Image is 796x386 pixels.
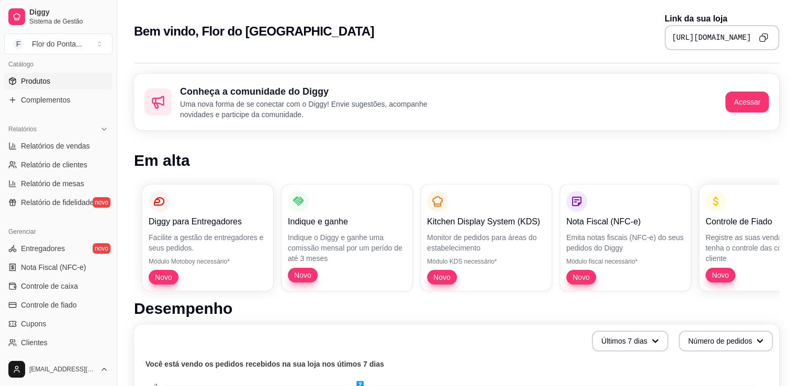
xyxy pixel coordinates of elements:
[134,23,374,40] h2: Bem vindo, Flor do [GEOGRAPHIC_DATA]
[32,39,82,49] div: Flor do Ponta ...
[149,215,267,228] p: Diggy para Entregadores
[21,141,90,151] span: Relatórios de vendas
[282,185,412,291] button: Indique e ganheIndique o Diggy e ganhe uma comissão mensal por um perído de até 3 mesesNovo
[592,331,668,351] button: Últimos 7 dias
[427,232,545,253] p: Monitor de pedidos para áreas do estabelecimento
[427,215,545,228] p: Kitchen Display System (KDS)
[568,272,594,282] span: Novo
[708,270,733,280] span: Novo
[755,29,772,46] button: Copy to clipboard
[21,95,70,105] span: Complementos
[4,297,113,313] a: Controle de fiado
[29,17,108,26] span: Sistema de Gestão
[4,156,113,173] a: Relatório de clientes
[145,360,384,368] text: Você está vendo os pedidos recebidos na sua loja nos útimos 7 dias
[4,4,113,29] a: DiggySistema de Gestão
[149,232,267,253] p: Facilite a gestão de entregadores e seus pedidos.
[566,232,685,253] p: Emita notas fiscais (NFC-e) do seus pedidos do Diggy
[421,185,552,291] button: Kitchen Display System (KDS)Monitor de pedidos para áreas do estabelecimentoMódulo KDS necessário...
[4,73,113,89] a: Produtos
[4,259,113,276] a: Nota Fiscal (NFC-e)
[566,257,685,266] p: Módulo fiscal necessário*
[134,151,779,170] h1: Em alta
[29,8,108,17] span: Diggy
[21,243,65,254] span: Entregadores
[4,194,113,211] a: Relatório de fidelidadenovo
[4,315,113,332] a: Cupons
[29,365,96,373] span: [EMAIL_ADDRESS][DOMAIN_NAME]
[725,92,769,112] button: Acessar
[151,272,176,282] span: Novo
[4,240,113,257] a: Entregadoresnovo
[21,197,94,208] span: Relatório de fidelidade
[672,32,751,43] pre: [URL][DOMAIN_NAME]
[560,185,691,291] button: Nota Fiscal (NFC-e)Emita notas fiscais (NFC-e) do seus pedidos do DiggyMódulo fiscal necessário*Novo
[429,272,455,282] span: Novo
[4,223,113,240] div: Gerenciar
[180,99,448,120] p: Uma nova forma de se conectar com o Diggy! Envie sugestões, acompanhe novidades e participe da co...
[180,84,448,99] h2: Conheça a comunidade do Diggy
[427,257,545,266] p: Módulo KDS necessário*
[149,257,267,266] p: Módulo Motoboy necessário*
[4,278,113,294] a: Controle de caixa
[288,215,406,228] p: Indique e ganhe
[21,319,46,329] span: Cupons
[4,92,113,108] a: Complementos
[21,76,50,86] span: Produtos
[4,357,113,382] button: [EMAIL_ADDRESS][DOMAIN_NAME]
[8,125,37,133] span: Relatórios
[142,185,273,291] button: Diggy para EntregadoresFacilite a gestão de entregadores e seus pedidos.Módulo Motoboy necessário...
[4,138,113,154] a: Relatórios de vendas
[4,56,113,73] div: Catálogo
[4,33,113,54] button: Select a team
[288,232,406,264] p: Indique o Diggy e ganhe uma comissão mensal por um perído de até 3 meses
[4,175,113,192] a: Relatório de mesas
[21,178,84,189] span: Relatório de mesas
[290,270,316,280] span: Novo
[13,39,24,49] span: F
[21,160,87,170] span: Relatório de clientes
[665,13,779,25] p: Link da sua loja
[4,334,113,351] a: Clientes
[566,215,685,228] p: Nota Fiscal (NFC-e)
[134,299,779,318] h1: Desempenho
[21,337,48,348] span: Clientes
[21,300,77,310] span: Controle de fiado
[679,331,773,351] button: Número de pedidos
[21,262,86,273] span: Nota Fiscal (NFC-e)
[21,281,78,291] span: Controle de caixa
